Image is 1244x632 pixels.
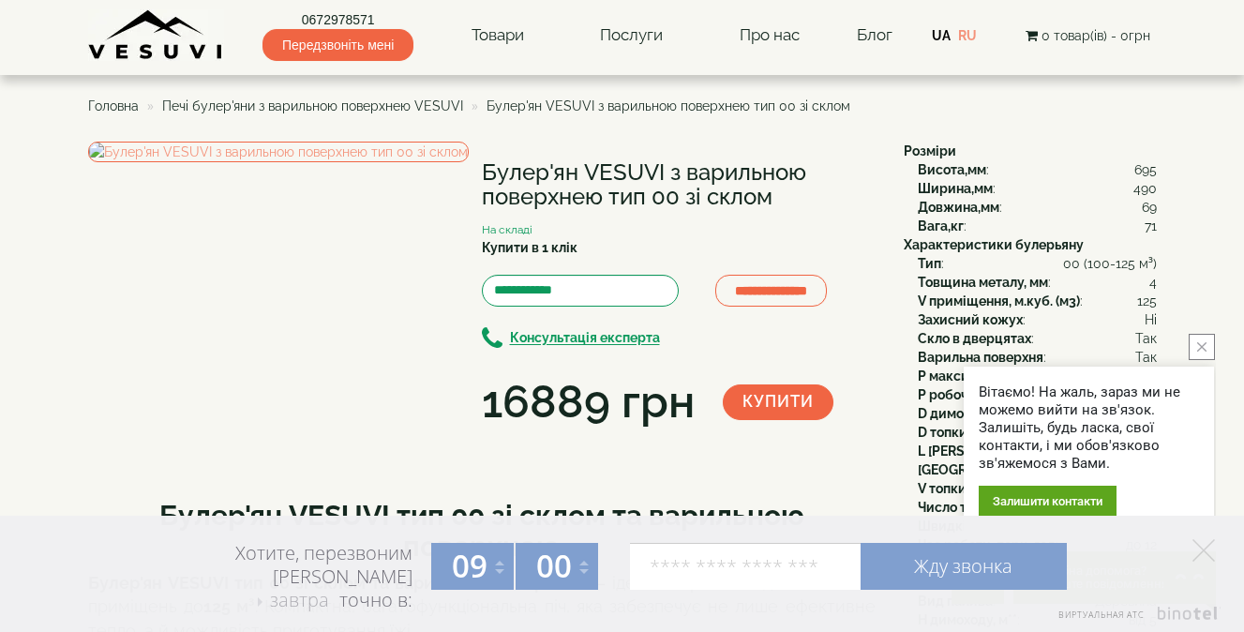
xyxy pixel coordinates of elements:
b: D димоходу, мм [918,406,1017,421]
b: Розміри [904,143,956,158]
div: : [918,198,1157,217]
b: P максимальна, кВт [918,369,1044,384]
b: Консультація експерта [510,331,660,346]
div: : [918,273,1157,292]
b: Скло в дверцятах [918,331,1031,346]
b: V топки, л [918,481,980,496]
div: : [918,179,1157,198]
a: UA [932,28,951,43]
img: Булер'ян VESUVI з варильною поверхнею тип 00 зі склом [88,142,469,162]
a: Блог [857,25,892,44]
button: Купити [723,384,833,420]
div: : [918,310,1157,329]
div: Вітаємо! На жаль, зараз ми не можемо вийти на зв'язок. Залишіть, будь ласка, свої контакти, і ми ... [979,384,1199,473]
span: Виртуальная АТС [1058,609,1145,621]
h1: Булер'ян VESUVI з варильною поверхнею тип 00 зі склом [482,160,876,210]
small: На складі [482,223,532,236]
span: 71 [1145,217,1157,235]
span: Так [1135,329,1157,348]
b: V приміщення, м.куб. (м3) [918,293,1080,308]
div: : [918,442,1157,479]
div: : [918,329,1157,348]
b: Число труб x D труб, мм [918,500,1071,515]
a: Печі булер'яни з варильною поверхнею VESUVI [162,98,463,113]
b: Товщина металу, мм [918,275,1048,290]
span: 00 [536,545,572,587]
a: Товари [453,14,543,57]
span: 4 [1149,273,1157,292]
div: : [918,423,1157,442]
b: Булер'ян VESUVI тип 00 зі склом та варильною поверхнею [159,499,804,563]
div: : [918,160,1157,179]
div: 16889 грн [482,370,695,434]
div: : [918,254,1157,273]
b: L [PERSON_NAME], [GEOGRAPHIC_DATA] [918,444,1049,477]
span: 0 товар(ів) - 0грн [1042,28,1150,43]
span: 695 [1134,160,1157,179]
div: : [918,367,1157,385]
span: 69 [1142,198,1157,217]
b: Ширина,мм [918,181,993,196]
span: Булер'ян VESUVI з варильною поверхнею тип 00 зі склом [487,98,850,113]
span: 09 [452,545,487,587]
span: 125 [1137,292,1157,310]
a: Виртуальная АТС [1047,607,1221,632]
a: Послуги [581,14,682,57]
div: : [918,479,1157,498]
b: D топки, мм [918,425,992,440]
span: 490 [1133,179,1157,198]
span: 00 (100-125 м³) [1063,254,1157,273]
label: Купити в 1 клік [482,238,577,257]
a: Про нас [721,14,818,57]
a: Жду звонка [861,543,1067,590]
a: 0672978571 [262,10,413,29]
b: Тип [918,256,941,271]
a: RU [958,28,977,43]
b: Довжина,мм [918,200,999,215]
div: : [918,348,1157,367]
a: Головна [88,98,139,113]
span: Ні [1145,310,1157,329]
b: P робоча, кВт [918,387,1005,402]
div: : [918,385,1157,404]
img: content [88,9,224,61]
b: Характеристики булерьяну [904,237,1084,252]
b: Варильна поверхня [918,350,1043,365]
div: : [918,498,1157,517]
div: : [918,292,1157,310]
div: Хотите, перезвоним [PERSON_NAME] точно в: [163,541,412,614]
div: : [918,217,1157,235]
b: Висота,мм [918,162,986,177]
div: Залишити контакти [979,486,1117,517]
b: Захисний кожух [918,312,1023,327]
button: 0 товар(ів) - 0грн [1020,25,1156,46]
div: : [918,404,1157,423]
b: Вага,кг [918,218,964,233]
span: Передзвоніть мені [262,29,413,61]
span: завтра [270,587,329,612]
button: close button [1189,334,1215,360]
